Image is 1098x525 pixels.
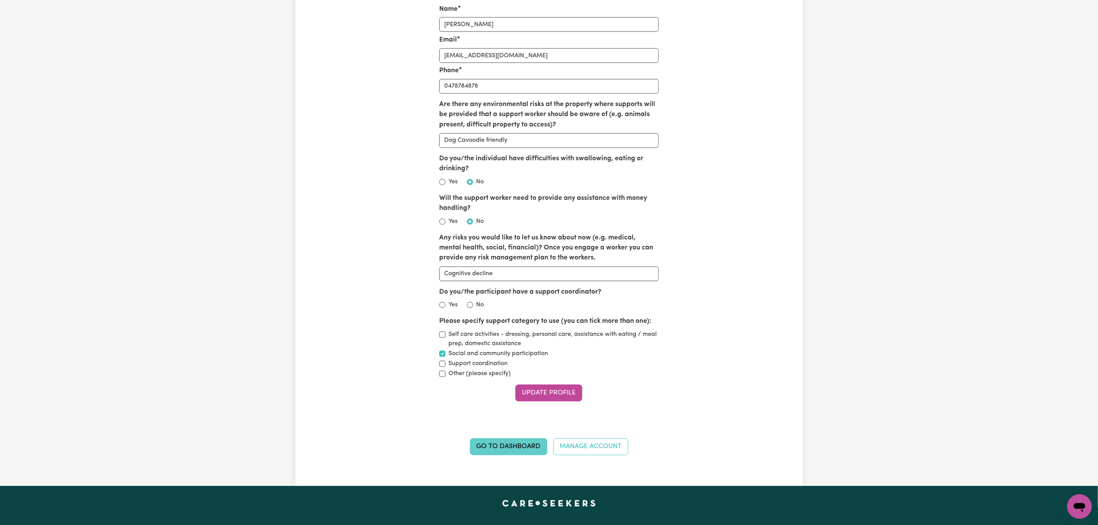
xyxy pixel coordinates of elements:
[439,66,459,76] label: Phone
[439,233,659,263] label: Any risks you would like to let us know about now (e.g. medical, mental health, social, financial...
[439,48,659,63] input: e.g. amber.smith@gmail.com
[439,4,458,14] label: Name
[449,349,548,358] label: Social and community participation
[449,300,458,309] label: Yes
[439,35,457,45] label: Email
[470,438,547,455] a: Go to Dashboard
[439,287,601,297] label: Do you/the participant have a support coordinator?
[449,330,659,348] label: Self care activities - dressing, personal care, assistance with eating / meal prep, domestic assi...
[439,316,651,326] label: Please specify support category to use (you can tick more than one):
[449,359,508,368] label: Support coordination
[502,500,596,506] a: Careseekers home page
[439,154,659,174] label: Do you/the individual have difficulties with swallowing, eating or drinking?
[439,193,659,214] label: Will the support worker need to provide any assistance with money handling?
[1067,494,1092,519] iframe: Button to launch messaging window, conversation in progress
[449,177,458,186] label: Yes
[439,17,659,32] input: e.g. Amber Smith
[515,384,582,401] button: Update Profile
[449,217,458,226] label: Yes
[476,300,484,309] label: No
[476,217,484,226] label: No
[449,369,511,378] label: Other (please specify)
[476,177,484,186] label: No
[439,79,659,93] input: e.g. 0410 821 981
[553,438,628,455] a: Manage Account
[439,100,659,130] label: Are there any environmental risks at the property where supports will be provided that a support ...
